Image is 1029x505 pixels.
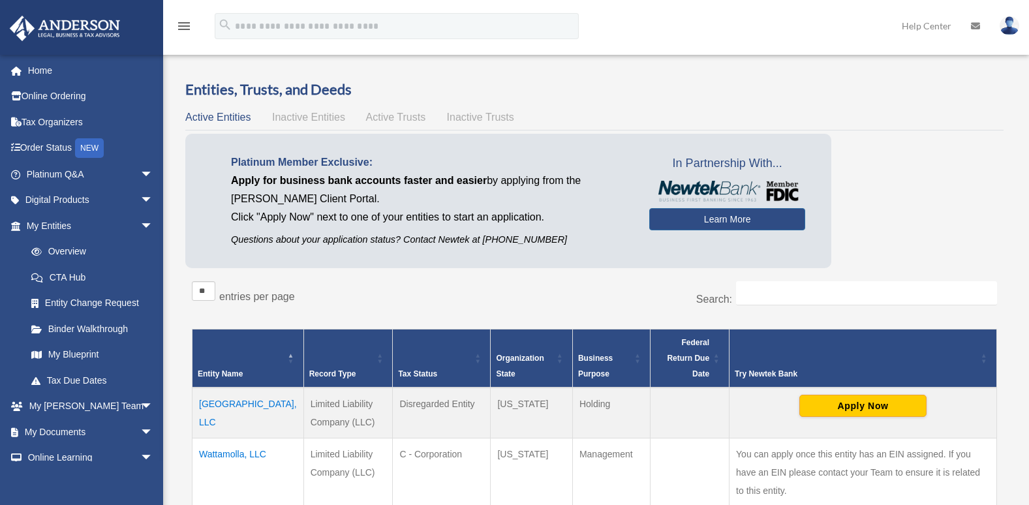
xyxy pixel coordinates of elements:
[9,213,166,239] a: My Entitiesarrow_drop_down
[18,290,166,316] a: Entity Change Request
[231,172,630,208] p: by applying from the [PERSON_NAME] Client Portal.
[18,342,166,368] a: My Blueprint
[140,161,166,188] span: arrow_drop_down
[18,264,166,290] a: CTA Hub
[192,329,304,388] th: Entity Name: Activate to invert sorting
[18,367,166,393] a: Tax Due Dates
[219,291,295,302] label: entries per page
[1000,16,1019,35] img: User Pic
[303,329,393,388] th: Record Type: Activate to sort
[649,208,805,230] a: Learn More
[185,80,1004,100] h3: Entities, Trusts, and Deeds
[231,175,487,186] span: Apply for business bank accounts faster and easier
[799,395,927,417] button: Apply Now
[393,329,491,388] th: Tax Status: Activate to sort
[393,388,491,438] td: Disregarded Entity
[140,419,166,446] span: arrow_drop_down
[18,316,166,342] a: Binder Walkthrough
[9,445,173,471] a: Online Learningarrow_drop_down
[491,388,573,438] td: [US_STATE]
[176,18,192,34] i: menu
[192,388,304,438] td: [GEOGRAPHIC_DATA], LLC
[6,16,124,41] img: Anderson Advisors Platinum Portal
[572,329,650,388] th: Business Purpose: Activate to sort
[9,135,173,162] a: Order StatusNEW
[730,329,997,388] th: Try Newtek Bank : Activate to sort
[491,329,573,388] th: Organization State: Activate to sort
[231,153,630,172] p: Platinum Member Exclusive:
[231,232,630,248] p: Questions about your application status? Contact Newtek at [PHONE_NUMBER]
[140,187,166,214] span: arrow_drop_down
[185,112,251,123] span: Active Entities
[140,393,166,420] span: arrow_drop_down
[231,208,630,226] p: Click "Apply Now" next to one of your entities to start an application.
[9,109,173,135] a: Tax Organizers
[578,354,613,378] span: Business Purpose
[496,354,544,378] span: Organization State
[651,329,730,388] th: Federal Return Due Date: Activate to sort
[656,181,799,202] img: NewtekBankLogoSM.png
[9,84,173,110] a: Online Ordering
[649,153,805,174] span: In Partnership With...
[218,18,232,32] i: search
[366,112,426,123] span: Active Trusts
[303,388,393,438] td: Limited Liability Company (LLC)
[9,187,173,213] a: Digital Productsarrow_drop_down
[176,23,192,34] a: menu
[75,138,104,158] div: NEW
[198,369,243,378] span: Entity Name
[572,388,650,438] td: Holding
[447,112,514,123] span: Inactive Trusts
[9,419,173,445] a: My Documentsarrow_drop_down
[309,369,356,378] span: Record Type
[272,112,345,123] span: Inactive Entities
[696,294,732,305] label: Search:
[735,366,977,382] div: Try Newtek Bank
[9,161,173,187] a: Platinum Q&Aarrow_drop_down
[140,213,166,239] span: arrow_drop_down
[18,239,160,265] a: Overview
[667,338,709,378] span: Federal Return Due Date
[140,445,166,472] span: arrow_drop_down
[398,369,437,378] span: Tax Status
[9,57,173,84] a: Home
[9,393,173,420] a: My [PERSON_NAME] Teamarrow_drop_down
